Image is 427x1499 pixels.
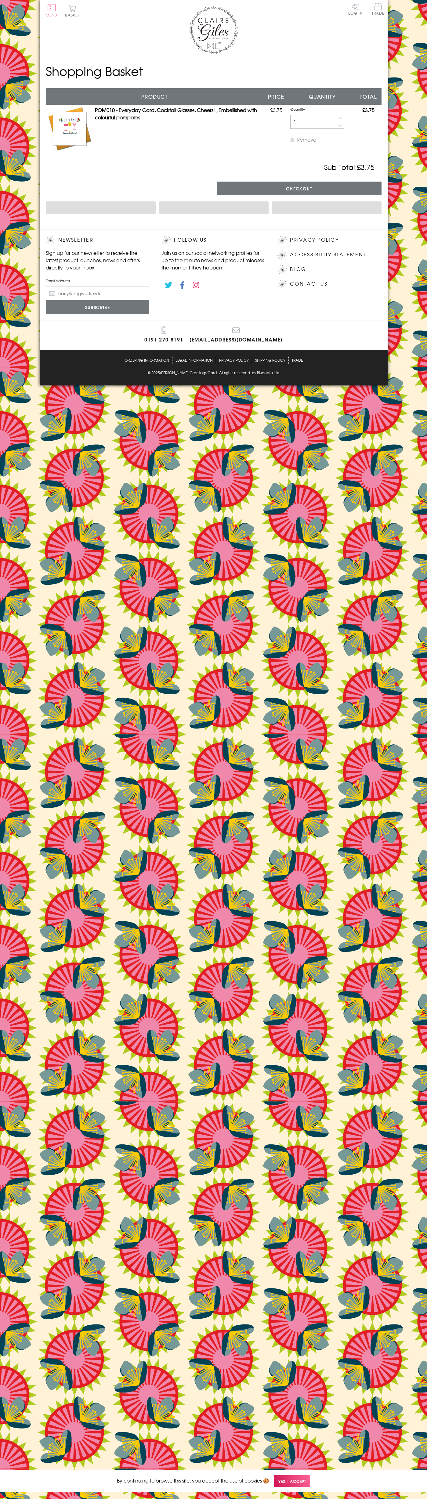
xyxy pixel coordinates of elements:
span: Menu [46,12,58,18]
a: Legal Information [176,356,213,364]
a: Trade [292,356,303,364]
h2: Follow Us [161,236,265,245]
img: Everyday Card, Cocktail Glasses, Cheers! , Embellished with colourful pompoms [47,106,92,151]
th: Product [46,88,264,105]
h4: Sub Total: [46,162,382,172]
input: Subscribe [46,300,150,314]
label: Quantity [290,107,308,112]
a: [PERSON_NAME] Greetings Cards [160,370,218,376]
a: POM010 - Everyday Card, Cocktail Glasses, Cheers! , Embellished with colourful pompoms [95,106,257,121]
a: Trade [372,3,385,16]
span: £3.75 [357,162,375,172]
a: Shipping Policy [255,356,285,364]
span: All rights reserved. [219,370,251,375]
p: Sign up for our newsletter to receive the latest product launches, news and offers directly to yo... [46,249,150,271]
a: Privacy Policy [290,236,338,244]
th: Quantity [289,88,355,105]
button: Menu [46,4,58,17]
a: by Blueocto Ltd [252,370,279,376]
a: Contact Us [290,280,327,288]
th: Price [263,88,289,105]
a: Ordering Information [125,356,169,364]
a: 0191 270 8191 [144,327,183,344]
a: Remove [290,136,316,143]
span: Trade [372,3,385,15]
p: Join us on our social networking profiles for up to the minute news and product releases the mome... [161,249,265,271]
a: Blog [290,265,306,273]
input: harry@hogwarts.edu [46,287,150,300]
h1: Shopping Basket [46,62,382,80]
span: Yes, I accept [274,1475,310,1487]
label: Email Address [46,278,150,284]
strong: £3.75 [362,106,375,114]
a: Log In [348,3,363,15]
button: Basket [64,5,81,17]
h2: Newsletter [46,236,150,245]
input: Checkout [217,182,382,195]
span: Remove [297,136,316,143]
a: [EMAIL_ADDRESS][DOMAIN_NAME] [190,327,283,344]
p: © 2025 . [46,370,382,375]
td: £3.75 [263,105,289,153]
th: Total [355,88,381,105]
a: Privacy Policy [219,356,249,364]
a: Accessibility Statement [290,251,366,259]
img: Claire Giles Greetings Cards [189,6,238,54]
